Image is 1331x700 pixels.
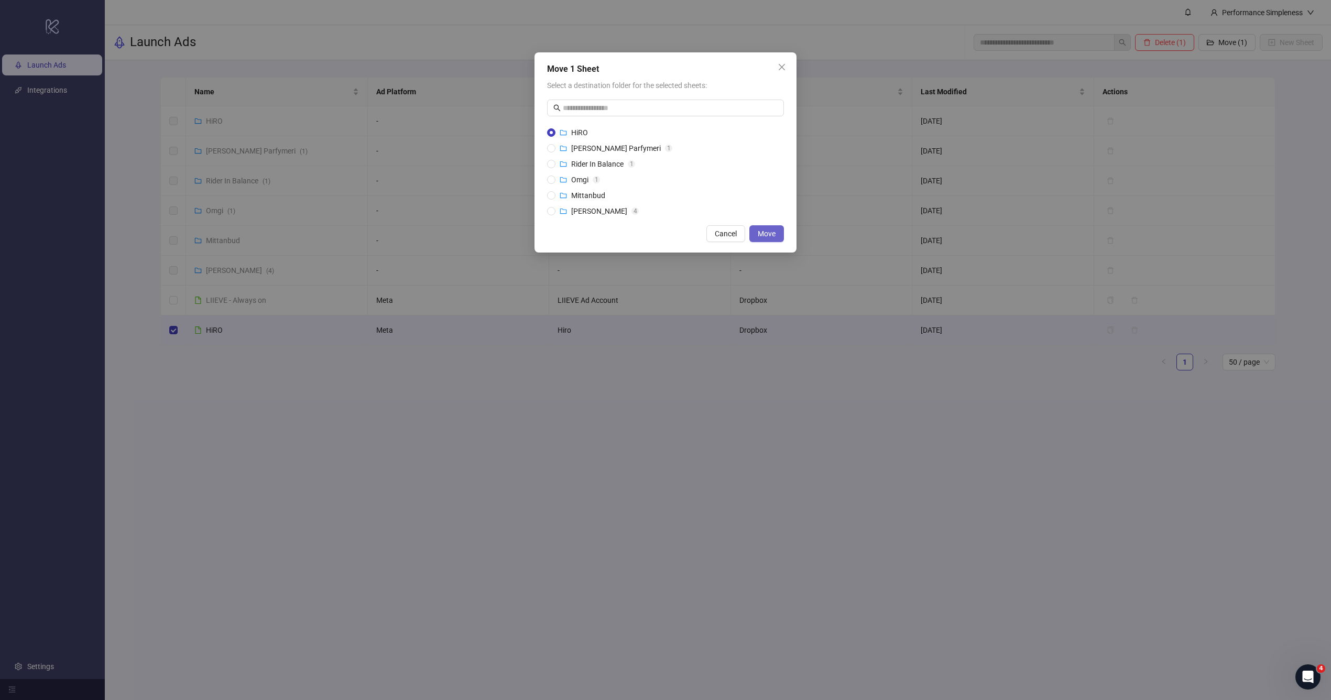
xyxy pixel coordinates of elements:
span: folder [560,129,567,136]
span: folder [560,207,567,215]
span: folder [560,176,567,183]
span: Select a destination folder for the selected sheets: [547,81,707,90]
span: folder [560,192,567,199]
span: 1 [667,145,671,152]
span: 4 [634,207,637,215]
span: 1 [630,160,634,168]
sup: 1 [665,145,672,152]
span: close [778,63,786,71]
button: Move [749,225,784,242]
span: HiRO [571,128,588,137]
span: Move [758,229,776,238]
iframe: Intercom live chat [1295,664,1321,690]
span: Rider In Balance [571,160,624,168]
span: search [553,104,561,112]
sup: 1 [593,176,600,183]
button: Close [773,59,790,75]
sup: 1 [628,160,635,168]
div: Move 1 Sheet [547,63,784,75]
sup: 4 [631,207,639,215]
span: folder [560,160,567,168]
span: folder [560,145,567,152]
span: [PERSON_NAME] [571,207,627,215]
span: Mittanbud [571,191,605,200]
button: Cancel [706,225,745,242]
span: Omgi [571,176,588,184]
span: 4 [1317,664,1325,673]
span: Cancel [715,229,737,238]
span: 1 [595,176,598,183]
span: [PERSON_NAME] Parfymeri [571,144,661,152]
